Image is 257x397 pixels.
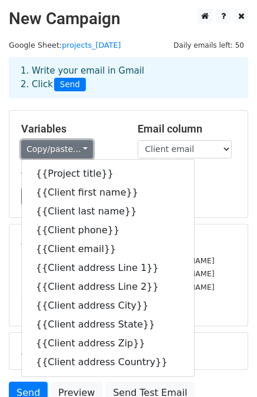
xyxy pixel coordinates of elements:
[22,277,194,296] a: {{Client address Line 2}}
[54,78,86,92] span: Send
[22,240,194,259] a: {{Client email}}
[22,334,194,353] a: {{Client address Zip}}
[62,41,121,49] a: projects_[DATE]
[22,202,194,221] a: {{Client last name}}
[22,296,194,315] a: {{Client address City}}
[9,41,121,49] small: Google Sheet:
[169,39,248,52] span: Daily emails left: 50
[22,221,194,240] a: {{Client phone}}
[21,123,120,135] h5: Variables
[21,283,215,292] small: [PERSON_NAME][EMAIL_ADDRESS][DOMAIN_NAME]
[22,259,194,277] a: {{Client address Line 1}}
[138,123,236,135] h5: Email column
[21,140,93,158] a: Copy/paste...
[22,183,194,202] a: {{Client first name}}
[12,64,245,91] div: 1. Write your email in Gmail 2. Click
[21,256,215,265] small: [PERSON_NAME][EMAIL_ADDRESS][DOMAIN_NAME]
[22,315,194,334] a: {{Client address State}}
[169,41,248,49] a: Daily emails left: 50
[198,340,257,397] iframe: Chat Widget
[22,353,194,372] a: {{Client address Country}}
[22,164,194,183] a: {{Project title}}
[21,269,215,278] small: [PERSON_NAME][EMAIL_ADDRESS][DOMAIN_NAME]
[9,9,248,29] h2: New Campaign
